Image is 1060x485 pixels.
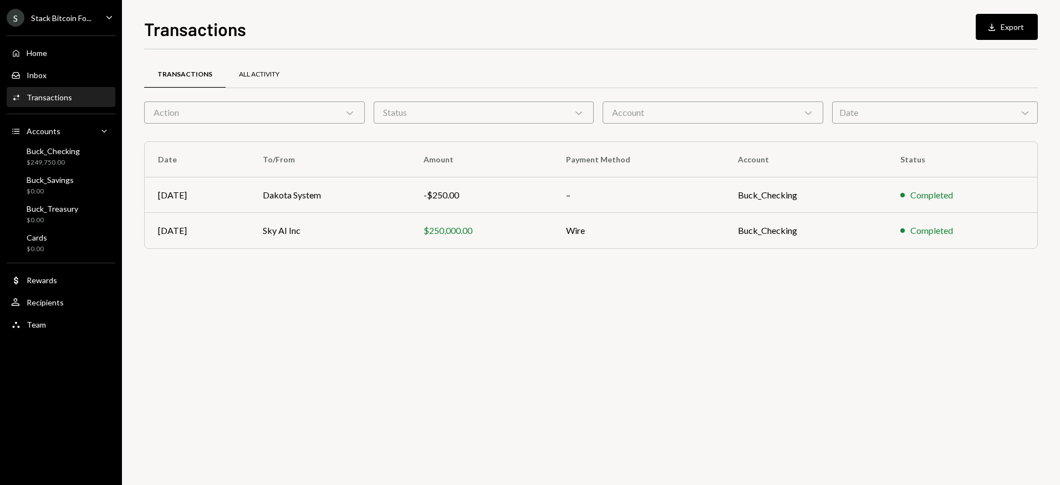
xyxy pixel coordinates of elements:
td: Wire [553,213,725,248]
div: Buck_Savings [27,175,74,185]
div: Completed [910,188,953,202]
div: Transactions [157,70,212,79]
th: Status [887,142,1037,177]
a: All Activity [226,60,293,89]
a: Team [7,314,115,334]
td: Buck_Checking [725,213,887,248]
div: Date [832,101,1038,124]
div: Cards [27,233,47,242]
td: Sky AI Inc [249,213,410,248]
td: Buck_Checking [725,177,887,213]
a: Transactions [144,60,226,89]
div: S [7,9,24,27]
div: -$250.00 [424,188,539,202]
div: Transactions [27,93,72,102]
div: $0.00 [27,216,78,225]
div: Inbox [27,70,47,80]
div: $250,000.00 [424,224,539,237]
div: Buck_Checking [27,146,80,156]
td: Dakota System [249,177,410,213]
div: Completed [910,224,953,237]
a: Home [7,43,115,63]
div: Status [374,101,594,124]
th: To/From [249,142,410,177]
a: Cards$0.00 [7,229,115,256]
a: Transactions [7,87,115,107]
a: Accounts [7,121,115,141]
a: Recipients [7,292,115,312]
a: Buck_Treasury$0.00 [7,201,115,227]
div: Account [603,101,823,124]
div: Action [144,101,365,124]
div: $0.00 [27,244,47,254]
h1: Transactions [144,18,246,40]
div: Rewards [27,275,57,285]
div: Home [27,48,47,58]
div: All Activity [239,70,279,79]
button: Export [976,14,1038,40]
div: Recipients [27,298,64,307]
div: $249,750.00 [27,158,80,167]
td: – [553,177,725,213]
div: [DATE] [158,188,236,202]
a: Buck_Checking$249,750.00 [7,143,115,170]
th: Date [145,142,249,177]
th: Payment Method [553,142,725,177]
div: Stack Bitcoin Fo... [31,13,91,23]
a: Inbox [7,65,115,85]
th: Account [725,142,887,177]
div: Buck_Treasury [27,204,78,213]
div: Accounts [27,126,60,136]
a: Rewards [7,270,115,290]
th: Amount [410,142,553,177]
div: Team [27,320,46,329]
div: $0.00 [27,187,74,196]
a: Buck_Savings$0.00 [7,172,115,198]
div: [DATE] [158,224,236,237]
